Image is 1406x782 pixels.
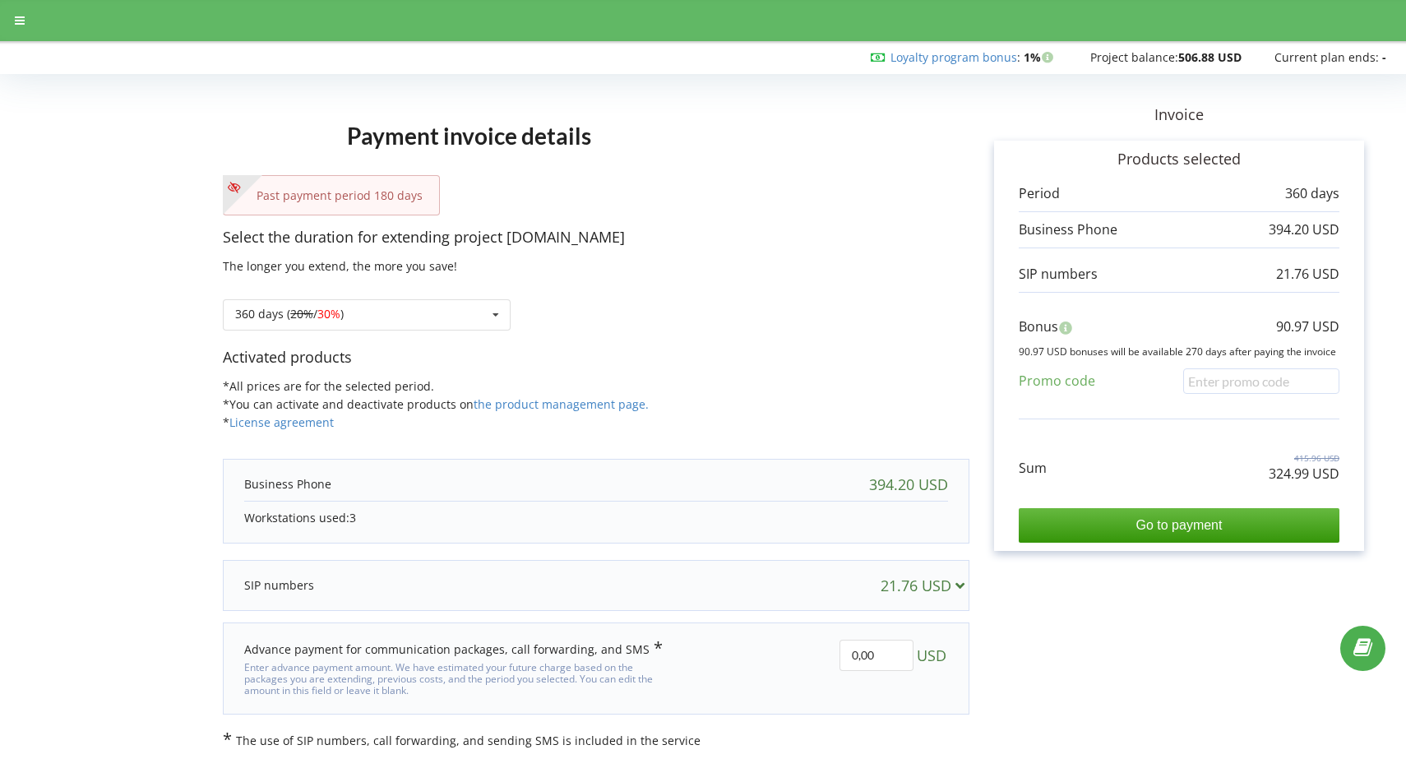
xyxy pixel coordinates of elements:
p: Select the duration for extending project [DOMAIN_NAME] [223,227,969,248]
p: 394.20 USD [1269,220,1339,239]
strong: 1% [1024,49,1057,65]
p: Business Phone [244,476,331,493]
p: Activated products [223,347,969,368]
p: Past payment period 180 days [240,187,423,204]
p: The use of SIP numbers, call forwarding, and sending SMS is included in the service [223,731,969,749]
span: *All prices are for the selected period. [223,378,434,394]
input: Enter promo code [1183,368,1339,394]
p: 90.97 USD bonuses will be available 270 days after paying the invoice [1019,345,1339,359]
p: 21.76 USD [1276,265,1339,284]
span: The longer you extend, the more you save! [223,258,457,274]
p: Sum [1019,459,1047,478]
span: Current plan ends: [1274,49,1379,65]
p: 90.97 USD [1276,317,1339,336]
p: 360 days [1285,184,1339,203]
span: Project balance: [1090,49,1178,65]
s: 20% [290,306,313,322]
p: Bonus [1019,317,1058,336]
p: 415.96 USD [1269,452,1339,464]
div: Advance payment for communication packages, call forwarding, and SMS [244,640,663,658]
p: Business Phone [1019,220,1117,239]
p: Promo code [1019,372,1095,391]
div: Enter advance payment amount. We have estimated your future charge based on the packages you are ... [244,658,675,697]
a: License agreement [229,414,334,430]
p: SIP numbers [1019,265,1098,284]
span: : [890,49,1020,65]
p: SIP numbers [244,577,314,594]
div: 21.76 USD [881,577,972,594]
div: 360 days ( / ) [235,308,344,320]
input: Go to payment [1019,508,1339,543]
p: 324.99 USD [1269,465,1339,484]
span: 30% [317,306,340,322]
h1: Payment invoice details [223,96,715,175]
p: Invoice [969,104,1389,126]
p: Workstations used: [244,510,948,526]
p: Products selected [1019,149,1339,170]
p: Period [1019,184,1060,203]
span: *You can activate and deactivate products on [223,396,649,412]
span: 3 [349,510,356,525]
strong: - [1382,49,1386,65]
strong: 506.88 USD [1178,49,1242,65]
a: the product management page. [474,396,649,412]
a: Loyalty program bonus [890,49,1017,65]
span: USD [917,640,946,671]
div: 394.20 USD [869,476,948,493]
